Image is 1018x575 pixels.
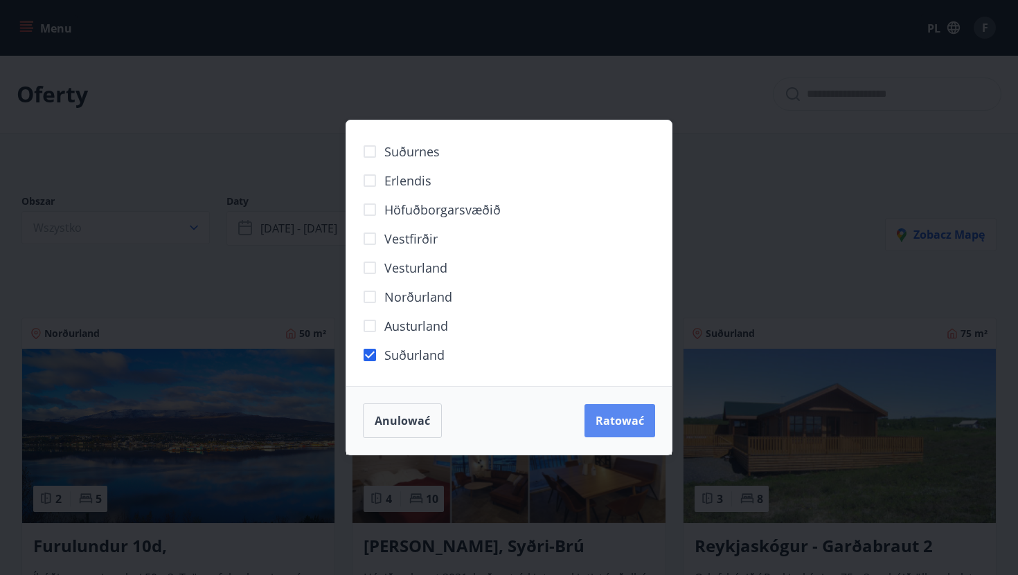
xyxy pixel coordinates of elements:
[384,172,431,189] font: Erlendis
[384,143,440,160] font: Suðurnes
[375,413,430,428] font: Anulować
[384,347,445,363] font: Suðurland
[584,404,655,437] button: Ratować
[363,403,442,438] button: Anulować
[384,201,501,218] font: Höfuðborgarsvæðið
[596,413,644,428] font: Ratować
[384,289,452,305] font: Norðurland
[384,318,448,334] font: Austurland
[384,259,447,276] font: Vesturland
[384,230,438,247] font: Vestfirðir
